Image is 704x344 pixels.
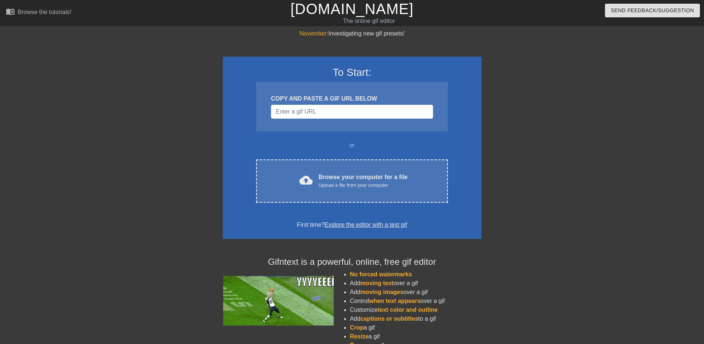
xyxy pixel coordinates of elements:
[378,307,438,313] span: text color and outline
[369,298,421,304] span: when text appears
[232,66,472,79] h3: To Start:
[271,105,433,119] input: Username
[611,6,694,15] span: Send Feedback/Suggestion
[360,289,403,295] span: moving images
[6,7,15,16] span: menu_book
[350,271,412,277] span: No forced watermarks
[350,332,482,341] li: a gif
[290,1,414,17] a: [DOMAIN_NAME]
[350,333,369,340] span: Resize
[319,182,408,189] div: Upload a file from your computer
[238,17,499,26] div: The online gif editor
[223,257,482,267] h4: Gifntext is a powerful, online, free gif editor
[350,297,482,306] li: Control over a gif
[299,30,328,37] span: November:
[242,141,462,150] div: or
[18,9,71,15] div: Browse the tutorials!
[299,173,313,187] span: cloud_upload
[605,4,700,17] button: Send Feedback/Suggestion
[232,220,472,229] div: First time?
[223,29,482,38] div: Investigating new gif presets!
[350,323,482,332] li: a gif
[350,306,482,314] li: Customize
[271,94,433,103] div: COPY AND PASTE A GIF URL BELOW
[223,276,334,326] img: football_small.gif
[350,314,482,323] li: Add to a gif
[350,279,482,288] li: Add over a gif
[360,316,418,322] span: captions or subtitles
[360,280,394,286] span: moving text
[350,288,482,297] li: Add over a gif
[350,324,364,331] span: Crop
[319,173,408,189] div: Browse your computer for a file
[6,7,71,18] a: Browse the tutorials!
[324,222,407,228] a: Explore the editor with a test gif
